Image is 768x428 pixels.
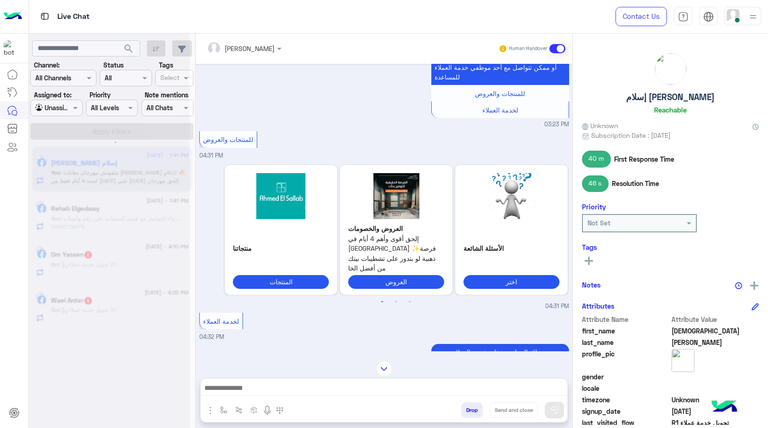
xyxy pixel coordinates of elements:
[262,405,273,416] img: send voice note
[582,349,670,370] span: profile_pic
[348,224,444,233] p: العروض والخصومات
[247,402,262,417] button: create order
[582,326,670,336] span: first_name
[431,344,569,389] p: 13/8/2025, 4:32 PM
[463,275,559,288] button: اختر
[626,92,715,102] h5: إسلام [PERSON_NAME]
[655,53,686,84] img: picture
[582,243,759,251] h6: Tags
[582,175,609,192] span: 46 s
[463,173,559,219] img: 2LTYp9im2LnYqSDYs9mE2KfYqC5wbmc%3D.png
[672,406,759,416] span: 2025-08-13T12:23:08.048Z
[376,360,392,377] img: scroll
[463,243,559,253] p: الأسئلة الشائعة
[612,179,659,188] span: Resolution Time
[4,40,20,56] img: 322208621163248
[233,275,329,288] button: المنتجات
[672,395,759,405] span: Unknown
[348,275,444,288] button: العروض
[509,45,548,52] small: Human Handover
[57,11,90,23] p: Live Chat
[490,402,538,418] button: Send and close
[672,372,759,382] span: null
[205,405,216,416] img: send attachment
[203,317,239,325] span: لخدمة العملاء
[582,338,670,347] span: last_name
[672,315,759,324] span: Attribute Value
[348,234,444,273] span: إلحق أقوى وأهم 4 أيام في [GEOGRAPHIC_DATA] ✨فرصة ذهبية لو بتدور على تشطيبات بيتك من أفضل الخا
[616,7,667,26] a: Contact Us
[431,50,569,85] p: 13/8/2025, 3:23 PM
[672,326,759,336] span: إسلام
[674,7,692,26] a: tab
[250,406,258,414] img: create order
[582,315,670,324] span: Attribute Name
[482,106,518,114] span: لخدمة العملاء
[544,120,569,129] span: 03:23 PM
[545,302,569,311] span: 04:31 PM
[582,395,670,405] span: timezone
[235,406,243,414] img: Trigger scenario
[203,135,253,143] span: للمنتجات والعروض
[101,134,117,150] div: loading...
[735,282,742,289] img: notes
[672,383,759,393] span: null
[582,406,670,416] span: signup_date
[672,349,695,372] img: picture
[348,173,444,219] img: NTAwMDkzNzAyXzEwMTYxNzMzNTczMjM1ODdfNDQyNDUxNjE4MDYzOTMxNDUzNV9uLmpwZw%3D%3D.jpg
[591,130,671,140] span: Subscription Date : [DATE]
[276,407,283,414] img: make a call
[391,298,401,307] button: 2 of 2
[582,281,601,289] h6: Notes
[159,73,180,84] div: Select
[199,152,223,159] span: 04:31 PM
[750,282,758,290] img: add
[550,405,559,415] img: send message
[654,106,687,114] h6: Reachable
[220,406,227,414] img: select flow
[461,402,483,418] button: Drop
[582,151,611,167] span: 40 m
[378,298,387,307] button: 1 of 2
[582,372,670,382] span: gender
[582,418,670,428] span: last_visited_flow
[678,11,689,22] img: tab
[703,11,714,22] img: tab
[4,7,22,26] img: Logo
[582,302,615,310] h6: Attributes
[582,383,670,393] span: locale
[747,11,759,23] img: profile
[614,154,674,164] span: First Response Time
[708,391,740,423] img: hulul-logo.png
[672,418,759,428] span: تحويل خدمة عملاء R1
[727,9,740,22] img: userImage
[582,121,618,130] span: Unknown
[216,402,232,417] button: select flow
[39,11,51,22] img: tab
[475,90,525,97] span: للمنتجات والعروض
[672,338,759,347] span: عاطف محمد حسن
[233,243,329,253] p: منتجاتنا
[233,173,329,219] img: 2LPZhNin2KgucG5n.png
[232,402,247,417] button: Trigger scenario
[199,333,224,340] span: 04:32 PM
[405,298,414,307] button: 3 of 2
[582,203,606,211] h6: Priority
